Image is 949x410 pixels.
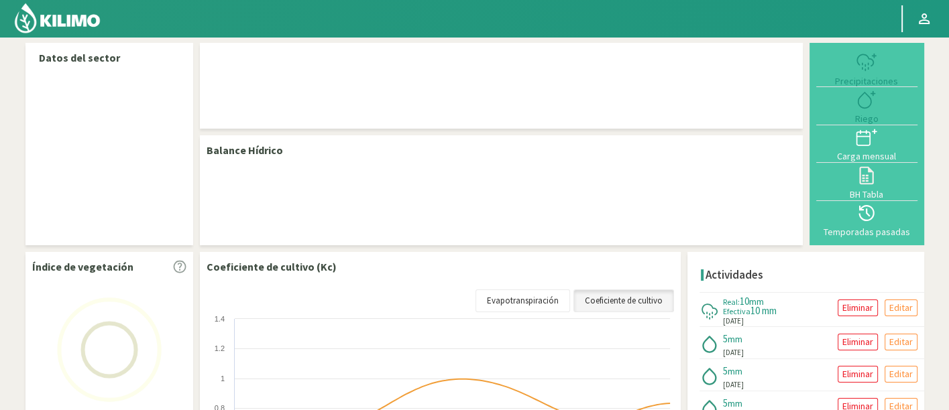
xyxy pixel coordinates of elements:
p: Editar [889,334,913,350]
span: mm [728,365,742,377]
p: Eliminar [842,300,873,316]
span: 10 mm [750,304,777,317]
span: Real: [723,297,740,307]
h4: Actividades [706,269,763,281]
div: BH Tabla [820,190,913,199]
span: 10 [740,295,749,307]
text: 1 [220,374,224,383]
span: [DATE] [723,379,744,391]
span: mm [749,295,764,307]
a: Evapotranspiración [476,289,570,312]
span: Efectiva [723,306,750,316]
p: Eliminar [842,366,873,382]
p: Eliminar [842,334,873,350]
button: Temporadas pasadas [816,201,917,238]
div: Temporadas pasadas [820,227,913,236]
text: 1.4 [214,315,224,323]
button: Eliminar [838,334,878,350]
p: Editar [889,300,913,316]
div: Precipitaciones [820,76,913,86]
p: Coeficiente de cultivo (Kc) [207,259,337,275]
p: Balance Hídrico [207,142,283,158]
div: Riego [820,114,913,123]
p: Editar [889,366,913,382]
button: Carga mensual [816,125,917,163]
span: 5 [723,364,728,377]
button: Eliminar [838,366,878,383]
span: mm [728,333,742,345]
div: Carga mensual [820,151,913,161]
a: Coeficiente de cultivo [573,289,674,312]
span: 5 [723,332,728,345]
span: 5 [723,397,728,409]
text: 1.2 [214,344,224,352]
span: [DATE] [723,316,744,327]
button: BH Tabla [816,163,917,200]
button: Editar [885,366,917,383]
button: Eliminar [838,299,878,316]
img: Kilimo [13,2,101,34]
span: mm [728,397,742,409]
span: [DATE] [723,347,744,358]
button: Riego [816,87,917,125]
button: Precipitaciones [816,50,917,87]
button: Editar [885,299,917,316]
button: Editar [885,334,917,350]
p: Datos del sector [39,50,180,66]
p: Índice de vegetación [32,259,133,275]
